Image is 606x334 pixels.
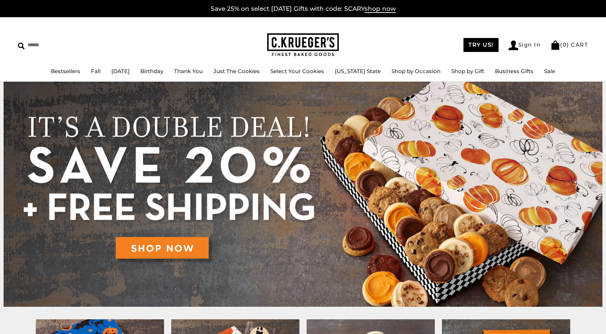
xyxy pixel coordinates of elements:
[18,39,103,51] input: Search
[335,68,381,75] a: [US_STATE] State
[211,5,396,13] a: Save 25% on select [DATE] Gifts with code: SCARYshop now
[563,41,567,48] span: 0
[550,40,560,50] img: Bag
[509,40,518,50] img: Account
[509,40,541,50] a: Sign In
[18,43,25,49] img: Search
[111,68,130,75] a: [DATE]
[4,82,602,307] img: C.Krueger's Special Offer
[365,5,396,13] span: shop now
[140,68,163,75] a: Birthday
[270,68,324,75] a: Select Your Cookies
[463,38,499,52] a: TRY US!
[495,68,533,75] a: Business Gifts
[91,68,101,75] a: Fall
[267,33,339,57] img: C.KRUEGER'S
[550,41,588,48] a: (0) CART
[544,68,555,75] a: Sale
[51,68,80,75] a: Bestsellers
[391,68,441,75] a: Shop by Occasion
[213,68,260,75] a: Just The Cookies
[451,68,484,75] a: Shop by Gift
[174,68,203,75] a: Thank You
